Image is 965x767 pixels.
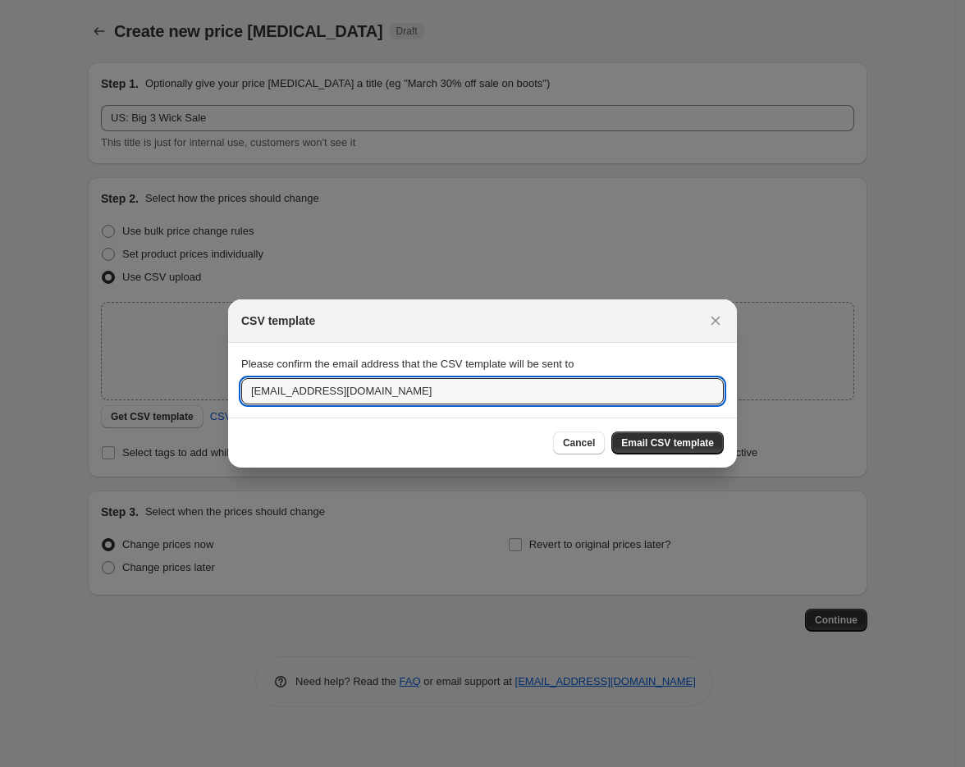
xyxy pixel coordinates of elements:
[621,436,714,450] span: Email CSV template
[563,436,595,450] span: Cancel
[704,309,727,332] button: Close
[241,358,574,370] span: Please confirm the email address that the CSV template will be sent to
[611,431,724,454] button: Email CSV template
[241,313,315,329] h2: CSV template
[553,431,605,454] button: Cancel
